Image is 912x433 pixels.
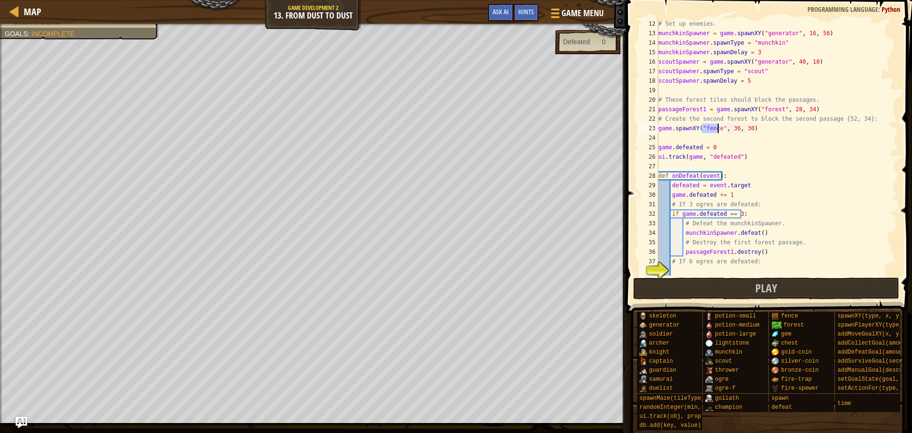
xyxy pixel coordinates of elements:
img: portrait.png [771,339,779,347]
span: silver-coin [781,358,818,365]
div: 17 [639,67,658,76]
span: gold-coin [781,349,812,356]
img: portrait.png [639,375,647,383]
img: portrait.png [705,339,713,347]
span: potion-large [715,331,756,337]
div: 19 [639,86,658,95]
span: : [28,30,31,38]
button: Ask AI [16,417,27,428]
img: portrait.png [639,339,647,347]
img: portrait.png [639,312,647,320]
span: Python [882,5,900,14]
span: lightstone [715,340,749,346]
span: Game Menu [561,7,604,19]
img: portrait.png [771,312,779,320]
div: 31 [639,200,658,209]
img: portrait.png [639,357,647,365]
div: 34 [639,228,658,238]
div: 30 [639,190,658,200]
img: portrait.png [705,375,713,383]
img: portrait.png [771,348,779,356]
div: 14 [639,38,658,48]
div: 27 [639,162,658,171]
span: Incomplete [31,30,75,38]
div: 20 [639,95,658,105]
img: trees_1.png [771,321,781,329]
button: Play [633,278,900,299]
div: 24 [639,133,658,143]
span: Ask AI [493,7,509,16]
div: 25 [639,143,658,152]
span: Hints [518,7,534,16]
span: randomInteger(min, max) [639,404,718,411]
span: : [878,5,882,14]
div: Defeated [563,37,590,47]
button: Ask AI [488,4,513,21]
span: time [837,400,851,407]
img: portrait.png [639,366,647,374]
img: portrait.png [705,357,713,365]
span: ogre [715,376,729,383]
img: portrait.png [705,385,713,392]
img: portrait.png [705,395,713,402]
div: 37 [639,257,658,266]
span: Map [24,5,41,18]
div: 13 [639,29,658,38]
span: soldier [649,331,673,337]
img: portrait.png [705,404,713,411]
img: portrait.png [771,330,779,338]
span: ui.track(obj, prop) [639,413,704,420]
img: portrait.png [771,375,779,383]
span: munchkin [715,349,742,356]
span: skeleton [649,313,676,319]
img: portrait.png [771,385,779,392]
div: 22 [639,114,658,124]
div: 35 [639,238,658,247]
div: 18 [639,76,658,86]
span: knight [649,349,669,356]
div: 15 [639,48,658,57]
span: fire-spewer [781,385,818,392]
span: chest [781,340,798,346]
span: guardian [649,367,676,374]
a: Map [19,5,41,18]
span: generator [649,322,680,328]
div: 12 [639,19,658,29]
span: spawnXY(type, x, y) [837,313,902,319]
img: portrait.png [705,348,713,356]
div: 0 [602,37,606,47]
div: 16 [639,57,658,67]
span: defeat [771,404,792,411]
span: Goals [5,30,28,38]
span: addMoveGoalXY(x, y) [837,331,902,337]
span: forest [784,322,804,328]
span: ogre-f [715,385,735,392]
span: gem [781,331,791,337]
span: archer [649,340,669,346]
span: potion-medium [715,322,760,328]
span: duelist [649,385,673,392]
div: 36 [639,247,658,257]
img: portrait.png [705,312,713,320]
img: portrait.png [771,357,779,365]
div: 38 [639,266,658,276]
span: Play [755,280,777,296]
div: 39 [639,276,658,285]
div: 32 [639,209,658,219]
span: spawnMaze(tileType, seed) [639,395,725,402]
span: scout [715,358,732,365]
img: portrait.png [639,385,647,392]
span: champion [715,404,742,411]
span: fence [781,313,798,319]
span: captain [649,358,673,365]
img: portrait.png [705,366,713,374]
img: portrait.png [771,366,779,374]
span: thrower [715,367,739,374]
span: db.add(key, value) [639,422,701,429]
span: samurai [649,376,673,383]
img: portrait.png [639,321,647,329]
div: 29 [639,181,658,190]
span: potion-small [715,313,756,319]
div: 33 [639,219,658,228]
span: bronze-coin [781,367,818,374]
